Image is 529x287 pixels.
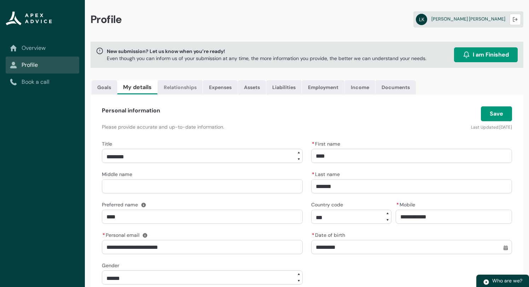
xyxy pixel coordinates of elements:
[431,16,505,22] span: [PERSON_NAME] [PERSON_NAME]
[117,80,157,94] a: My details
[10,78,75,86] a: Book a call
[103,232,105,238] abbr: required
[91,13,122,26] span: Profile
[102,169,135,178] label: Middle name
[311,230,348,239] label: Date of birth
[6,40,79,90] nav: Sub page
[510,14,521,25] button: Logout
[102,123,372,130] p: Please provide accurate and up-to-date information.
[102,200,141,208] label: Preferred name
[92,80,117,94] a: Goals
[481,106,512,121] button: Save
[311,201,343,208] span: Country code
[499,124,512,130] lightning-formatted-date-time: [DATE]
[376,80,416,94] a: Documents
[454,47,518,62] button: I am Finished
[102,230,142,239] label: Personal email
[311,139,343,147] label: First name
[266,80,302,94] a: Liabilities
[312,171,314,177] abbr: required
[158,80,203,94] a: Relationships
[102,141,112,147] span: Title
[396,200,418,208] label: Mobile
[312,232,314,238] abbr: required
[102,262,119,269] span: Gender
[102,106,160,115] h4: Personal information
[416,14,427,25] abbr: LK
[107,48,426,55] span: New submission? Let us know when you’re ready!
[311,169,343,178] label: Last name
[6,11,52,25] img: Apex Advice Group
[10,44,75,52] a: Overview
[483,279,489,285] img: play.svg
[413,11,523,28] a: LK[PERSON_NAME] [PERSON_NAME]
[238,80,266,94] a: Assets
[463,51,470,58] img: alarm.svg
[107,55,426,62] p: Even though you can inform us of your submission at any time, the more information you provide, t...
[473,51,509,59] span: I am Finished
[312,141,314,147] abbr: required
[471,124,499,130] lightning-formatted-text: Last Updated:
[203,80,238,94] a: Expenses
[302,80,344,94] a: Employment
[10,61,75,69] a: Profile
[396,201,399,208] abbr: required
[345,80,375,94] a: Income
[492,277,522,284] span: Who are we?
